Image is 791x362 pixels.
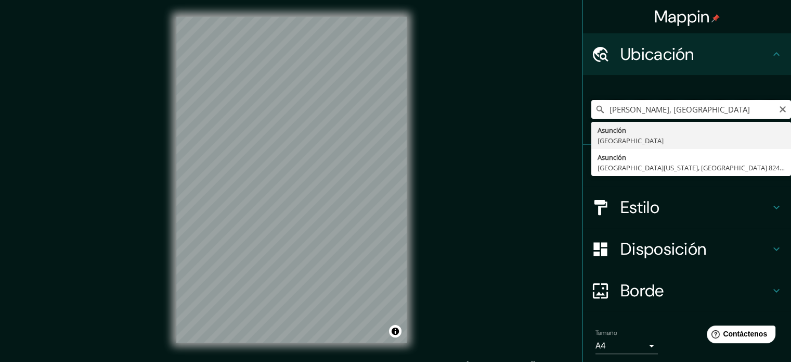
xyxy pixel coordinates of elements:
[620,280,664,302] font: Borde
[620,238,706,260] font: Disposición
[595,329,617,337] font: Tamaño
[598,136,664,145] font: [GEOGRAPHIC_DATA]
[595,340,606,351] font: A4
[176,17,407,343] canvas: Mapa
[698,321,780,351] iframe: Lanzador de widgets de ayuda
[595,338,658,354] div: A4
[583,186,791,228] div: Estilo
[583,33,791,75] div: Ubicación
[620,43,694,65] font: Ubicación
[779,104,787,114] button: Claro
[583,228,791,270] div: Disposición
[711,14,720,22] img: pin-icon.png
[598,126,626,135] font: Asunción
[583,145,791,186] div: Patas
[620,196,659,218] font: Estilo
[598,153,626,162] font: Asunción
[389,325,401,338] button: Activar o desactivar atribución
[654,6,710,28] font: Mappin
[583,270,791,311] div: Borde
[591,100,791,119] input: Elige tu ciudad o zona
